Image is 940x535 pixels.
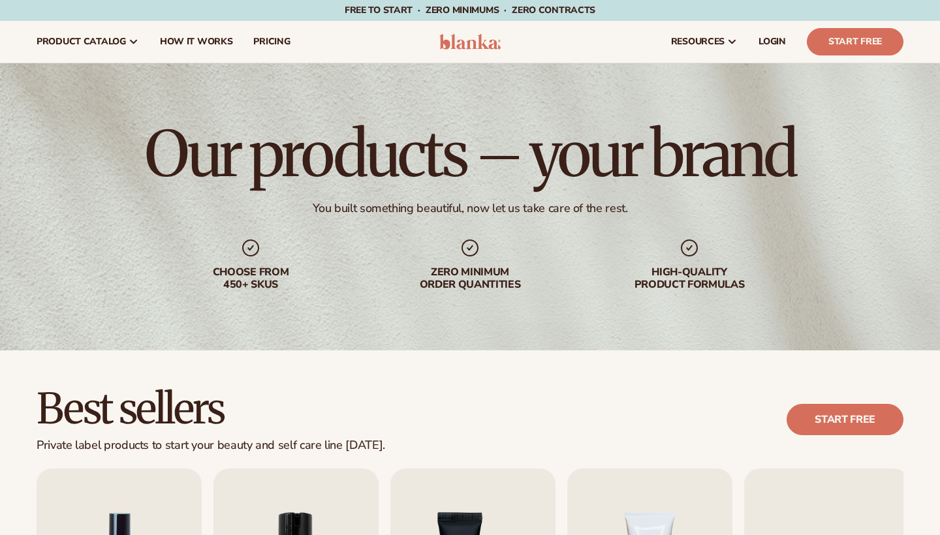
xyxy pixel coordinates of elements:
div: Choose from 450+ Skus [167,266,334,291]
div: High-quality product formulas [606,266,773,291]
img: logo [439,34,501,50]
a: How It Works [149,21,243,63]
div: You built something beautiful, now let us take care of the rest. [313,201,628,216]
a: Start Free [807,28,903,55]
a: product catalog [26,21,149,63]
div: Zero minimum order quantities [386,266,554,291]
span: LOGIN [759,37,786,47]
h1: Our products – your brand [145,123,795,185]
a: LOGIN [748,21,796,63]
span: How It Works [160,37,233,47]
span: Free to start · ZERO minimums · ZERO contracts [345,4,595,16]
a: Start free [787,404,903,435]
span: pricing [253,37,290,47]
h2: Best sellers [37,387,385,431]
span: resources [671,37,725,47]
a: resources [661,21,748,63]
span: product catalog [37,37,126,47]
div: Private label products to start your beauty and self care line [DATE]. [37,438,385,453]
a: pricing [243,21,300,63]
